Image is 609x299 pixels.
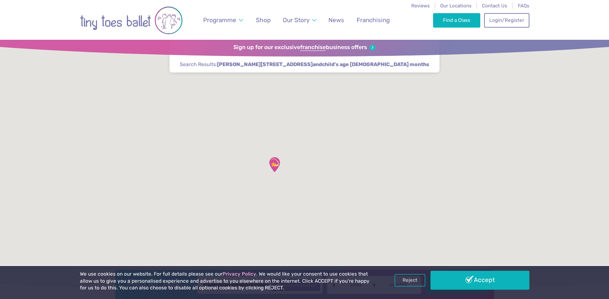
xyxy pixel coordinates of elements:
a: Reviews [411,3,430,9]
p: We use cookies on our website. For full details please see our . We would like your consent to us... [80,271,372,292]
a: Our Story [280,13,319,28]
span: [PERSON_NAME][STREET_ADDRESS] [217,61,313,68]
a: Reject [395,274,425,286]
span: Shop [256,16,271,24]
a: Login/Register [484,13,529,27]
a: FAQs [518,3,529,9]
a: News [326,13,347,28]
div: Pinewood community hall, Ipswich, IP8 … [266,157,283,173]
strong: and [217,61,429,67]
span: Programme [203,16,236,24]
a: Find a Class [433,13,480,27]
a: Franchising [353,13,393,28]
a: Programme [200,13,246,28]
span: News [328,16,344,24]
span: Franchising [357,16,390,24]
img: tiny toes ballet [80,4,183,37]
span: Our Story [283,16,309,24]
a: Shop [253,13,274,28]
span: child's age [DEMOGRAPHIC_DATA] months [322,61,429,68]
a: Sign up for our exclusivefranchisebusiness offers [233,44,376,51]
a: Contact Us [482,3,507,9]
a: Our Locations [440,3,472,9]
a: Accept [431,271,529,289]
a: Privacy Policy [222,271,256,277]
strong: franchise [300,44,326,51]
